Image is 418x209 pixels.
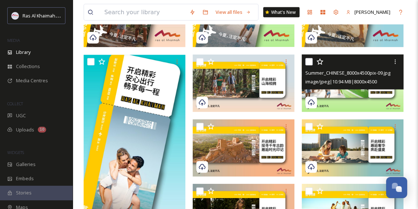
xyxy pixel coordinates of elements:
span: WIDGETS [7,150,24,155]
button: Open Chat [386,177,407,198]
input: Search your library [101,4,186,20]
span: Galleries [16,161,36,168]
span: MEDIA [7,38,20,43]
img: Summer_CHINESE_8000x4500pix-07.jpg [193,119,294,177]
img: Logo_RAKTDA_RGB-01.png [12,12,19,19]
span: UGC [16,112,26,119]
a: [PERSON_NAME] [342,5,394,19]
div: 10 [38,127,46,133]
span: Summer_CHINESE_8000x4500pix-09.jpg [305,69,390,76]
span: Ras Al Khaimah Tourism Development Authority [23,12,125,19]
span: COLLECT [7,101,23,106]
span: [PERSON_NAME] [354,8,390,15]
img: Summer_CHINESE_8000x4500pix-10.jpg [193,54,294,112]
span: Media Centres [16,77,48,84]
a: What's New [263,7,300,17]
span: Stories [16,189,32,196]
span: Uploads [16,126,34,133]
span: Embeds [16,175,34,182]
span: Collections [16,63,40,70]
span: image/jpeg | 10.94 MB | 8000 x 4500 [305,78,377,84]
span: Library [16,49,31,56]
a: View all files [212,5,254,19]
img: Summer_CHINESE_8000x4500pix-08.jpg [302,119,403,177]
